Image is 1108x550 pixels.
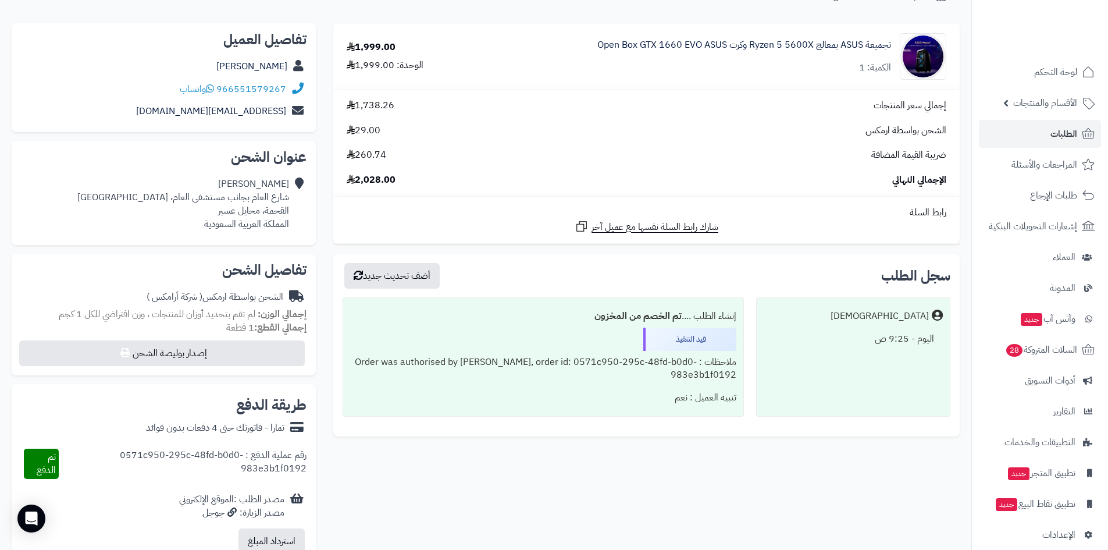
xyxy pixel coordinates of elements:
[347,59,423,72] div: الوحدة: 1,999.00
[995,496,1075,512] span: تطبيق نقاط البيع
[865,124,946,137] span: الشحن بواسطة ارمكس
[147,290,283,304] div: الشحن بواسطة ارمكس
[979,182,1101,210] a: طلبات الإرجاع
[892,173,946,187] span: الإجمالي النهائي
[979,243,1101,271] a: العملاء
[979,58,1101,86] a: لوحة التحكم
[1050,280,1075,296] span: المدونة
[575,219,718,234] a: شارك رابط السلة نفسها مع عميل آخر
[254,321,307,335] strong: إجمالي القطع:
[350,386,736,409] div: تنبيه العميل : نعم
[859,61,891,74] div: الكمية: 1
[350,305,736,328] div: إنشاء الطلب ....
[881,269,950,283] h3: سجل الطلب
[347,99,394,112] span: 1,738.26
[180,82,214,96] a: واتساب
[979,521,1101,549] a: الإعدادات
[136,104,286,118] a: [EMAIL_ADDRESS][DOMAIN_NAME]
[216,59,287,73] a: [PERSON_NAME]
[147,290,202,304] span: ( شركة أرامكس )
[338,206,955,219] div: رابط السلة
[236,398,307,412] h2: طريقة الدفع
[350,351,736,387] div: ملاحظات : Order was authorised by [PERSON_NAME], order id: 0571c950-295c-48fd-b0d0-983e3b1f0192
[831,310,929,323] div: [DEMOGRAPHIC_DATA]
[979,151,1101,179] a: المراجعات والأسئلة
[1053,403,1075,420] span: التقارير
[979,120,1101,148] a: الطلبات
[1021,313,1042,326] span: جديد
[1007,465,1075,481] span: تطبيق المتجر
[1053,249,1075,265] span: العملاء
[1004,434,1075,450] span: التطبيقات والخدمات
[347,173,396,187] span: 2,028.00
[1025,372,1075,389] span: أدوات التسويق
[592,221,718,234] span: شارك رابط السلة نفسها مع عميل آخر
[179,506,284,520] div: مصدر الزيارة: جوجل
[21,150,307,164] h2: عنوان الشحن
[258,307,307,321] strong: إجمالي الوزن:
[979,459,1101,487] a: تطبيق المتجرجديد
[1034,64,1077,80] span: لوحة التحكم
[59,449,307,479] div: رقم عملية الدفع : 0571c950-295c-48fd-b0d0-983e3b1f0192
[597,38,891,52] a: تجميعة ASUS بمعالج Ryzen 5 5600X وكرت Open Box GTX 1660 EVO ASUS
[226,321,307,335] small: 1 قطعة
[979,398,1101,425] a: التقارير
[1050,126,1077,142] span: الطلبات
[347,148,386,162] span: 260.74
[1020,311,1075,327] span: وآتس آب
[1030,187,1077,204] span: طلبات الإرجاع
[979,305,1101,333] a: وآتس آبجديد
[871,148,946,162] span: ضريبة القيمة المضافة
[764,328,943,350] div: اليوم - 9:25 ص
[900,33,946,80] img: 1756799202-%D8%AA%D8%AC%D9%85%D9%8A%D8%B9%D8%A9%20ASUS%20%D8%A7%D9%84%D9%85%D9%88%D9%82%D8%B9-90x...
[1008,467,1029,480] span: جديد
[1006,344,1023,357] span: 28
[344,263,440,289] button: أضف تحديث جديد
[37,450,56,477] span: تم الدفع
[17,505,45,533] div: Open Intercom Messenger
[979,212,1101,240] a: إشعارات التحويلات البنكية
[77,178,289,230] div: [PERSON_NAME] شارع العام بجانب مستشفى العام، [GEOGRAPHIC_DATA] القحمة، محايل عسير المملكة العربية...
[59,307,255,321] span: لم تقم بتحديد أوزان للمنتجات ، وزن افتراضي للكل 1 كجم
[874,99,946,112] span: إجمالي سعر المنتجات
[1013,95,1077,111] span: الأقسام والمنتجات
[21,263,307,277] h2: تفاصيل الشحن
[643,328,736,351] div: قيد التنفيذ
[347,41,396,54] div: 1,999.00
[1011,157,1077,173] span: المراجعات والأسئلة
[979,428,1101,456] a: التطبيقات والخدمات
[989,218,1077,235] span: إشعارات التحويلات البنكية
[21,33,307,47] h2: تفاصيل العميل
[179,493,284,520] div: مصدر الطلب :الموقع الإلكتروني
[19,340,305,366] button: إصدار بوليصة الشحن
[146,421,284,435] div: تمارا - فاتورتك حتى 4 دفعات بدون فوائد
[979,490,1101,518] a: تطبيق نقاط البيعجديد
[594,309,682,323] b: تم الخصم من المخزون
[996,498,1017,511] span: جديد
[216,82,286,96] a: 966551579267
[347,124,380,137] span: 29.00
[979,274,1101,302] a: المدونة
[1042,527,1075,543] span: الإعدادات
[1005,342,1077,358] span: السلات المتروكة
[979,367,1101,395] a: أدوات التسويق
[979,336,1101,364] a: السلات المتروكة28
